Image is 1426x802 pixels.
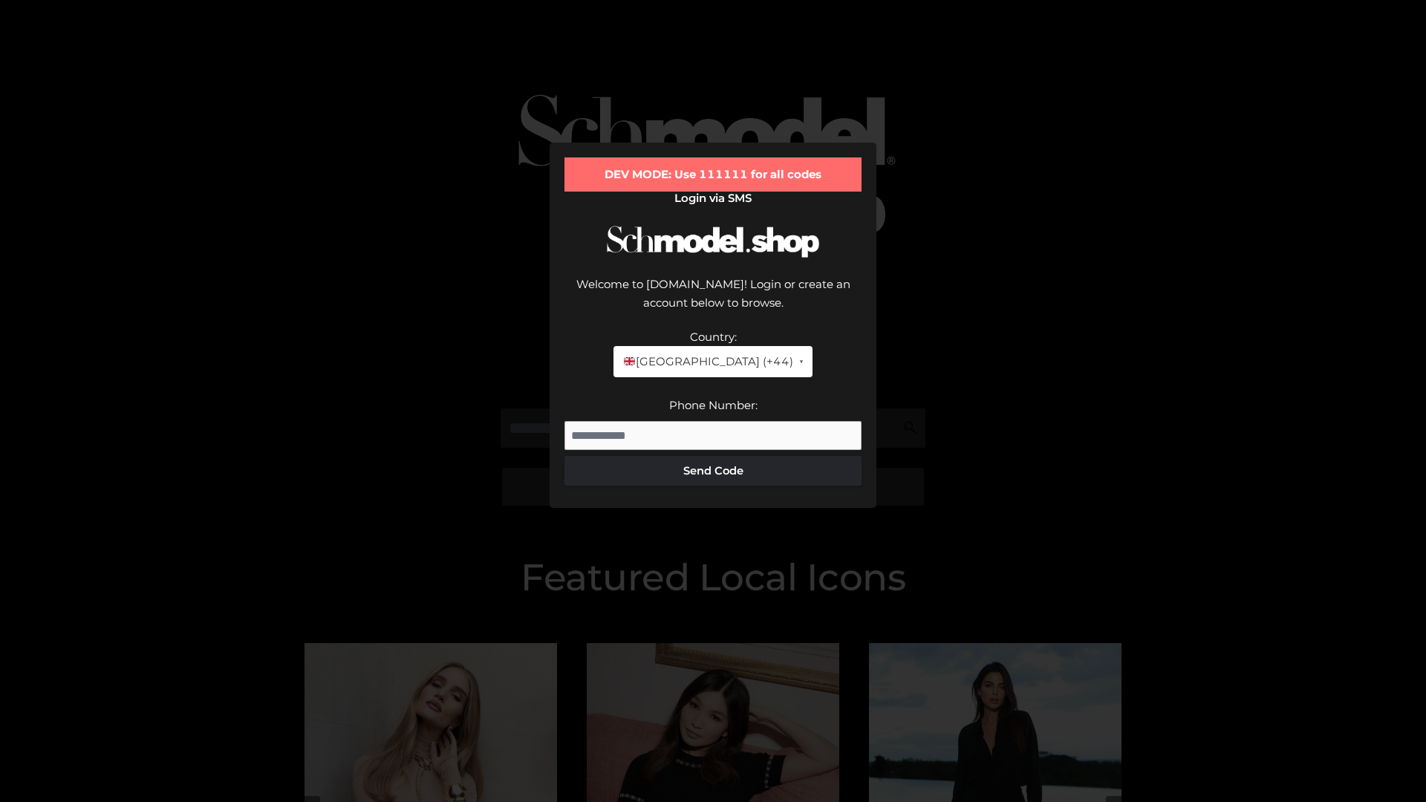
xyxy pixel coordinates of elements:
span: [GEOGRAPHIC_DATA] (+44) [622,352,792,371]
div: Welcome to [DOMAIN_NAME]! Login or create an account below to browse. [564,275,862,327]
img: Schmodel Logo [602,212,824,271]
img: 🇬🇧 [624,356,635,367]
label: Country: [690,330,737,344]
h2: Login via SMS [564,192,862,205]
button: Send Code [564,456,862,486]
label: Phone Number: [669,398,758,412]
div: DEV MODE: Use 111111 for all codes [564,157,862,192]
